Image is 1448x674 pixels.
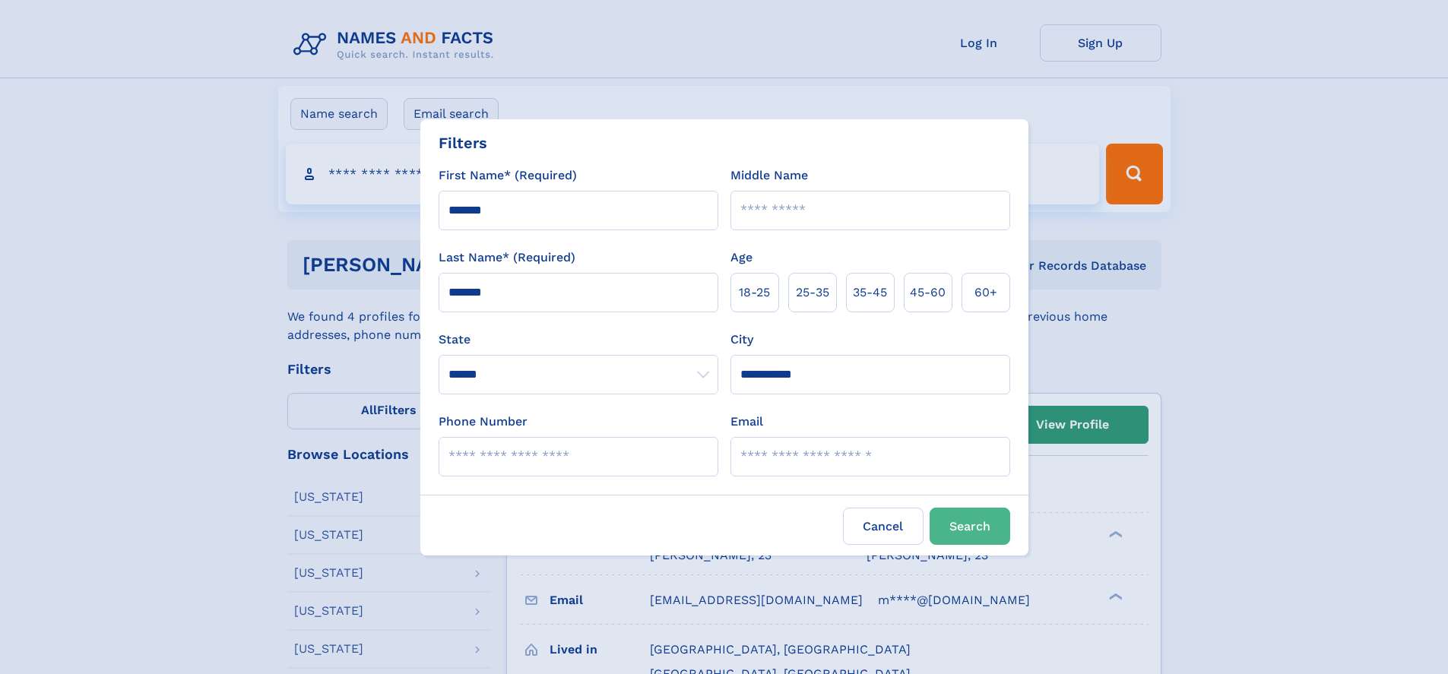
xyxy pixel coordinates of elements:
[843,508,924,545] label: Cancel
[974,283,997,302] span: 60+
[730,248,753,267] label: Age
[739,283,770,302] span: 18‑25
[910,283,946,302] span: 45‑60
[439,248,575,267] label: Last Name* (Required)
[439,166,577,185] label: First Name* (Required)
[796,283,829,302] span: 25‑35
[730,166,808,185] label: Middle Name
[439,413,528,431] label: Phone Number
[930,508,1010,545] button: Search
[439,331,718,349] label: State
[853,283,887,302] span: 35‑45
[439,131,487,154] div: Filters
[730,413,763,431] label: Email
[730,331,753,349] label: City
